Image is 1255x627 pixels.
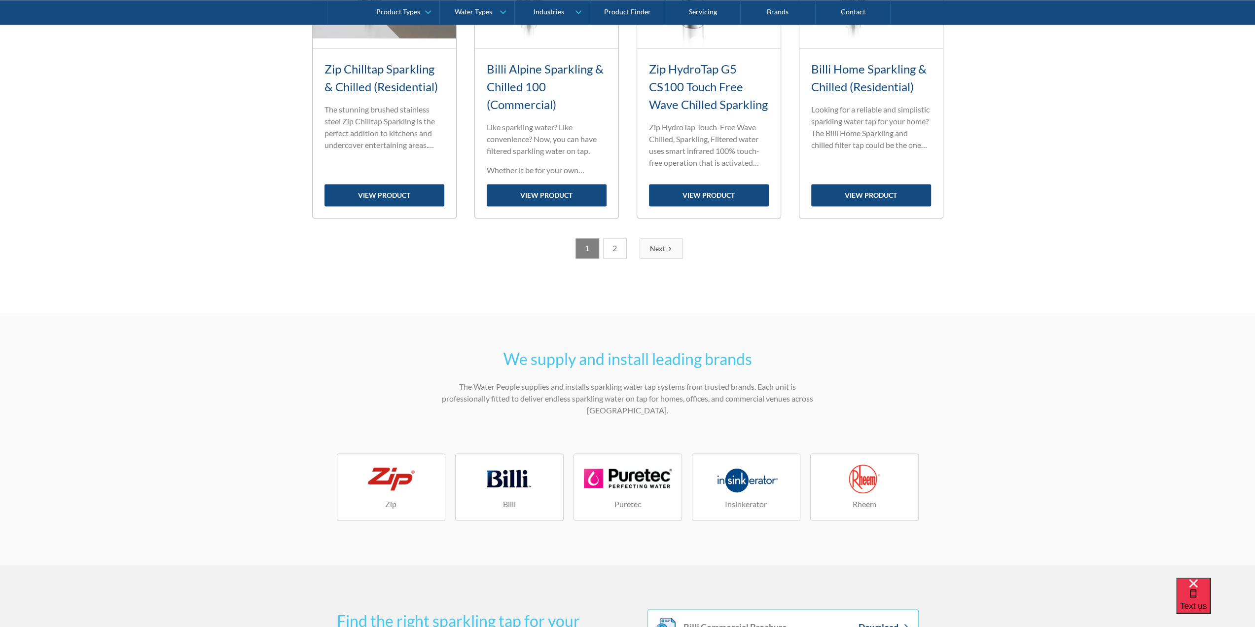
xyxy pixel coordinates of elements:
[811,184,931,206] a: view product
[435,347,820,371] h2: We supply and install leading brands
[811,62,927,94] a: Billi Home Sparkling & Chilled (Residential)
[487,121,607,157] p: Like sparkling water? Like convenience? Now, you can have filtered sparkling water on tap.
[811,104,931,151] p: Looking for a reliable and simplistic sparkling water tap for your home? The Billi Home Sparkling...
[640,238,683,258] a: Next Page
[575,238,599,258] a: 1
[614,498,641,510] h4: Puretec
[603,238,627,258] a: 2
[649,62,768,111] a: Zip HydroTap G5 CS100 Touch Free Wave Chilled Sparkling
[455,8,492,16] div: Water Types
[487,164,607,176] p: Whether it be for your own personal luxury, pleasing your hard working staff or saving money in y...
[376,8,420,16] div: Product Types
[810,453,919,520] a: Rheem
[324,184,444,206] a: view product
[435,381,820,416] p: The Water People supplies and installs sparkling water tap systems from trusted brands. Each unit...
[503,498,516,510] h4: Billi
[649,184,769,206] a: view product
[649,121,769,169] p: Zip HydroTap Touch-Free Wave Chilled, Sparkling, Filtered water uses smart infrared 100% touch-fr...
[725,498,767,510] h4: Insinkerator
[385,498,396,510] h4: Zip
[455,453,564,520] a: Billi
[692,453,800,520] a: Insinkerator
[487,62,604,111] a: Billi Alpine Sparkling & Chilled 100 (Commercial)
[650,243,665,254] div: Next
[534,8,564,16] div: Industries
[312,238,943,258] div: List
[487,184,607,206] a: view product
[853,498,876,510] h4: Rheem
[1176,578,1255,627] iframe: podium webchat widget bubble
[324,104,444,151] p: The stunning brushed stainless steel Zip Chilltap Sparkling is the perfect addition to kitchens a...
[324,62,438,94] a: Zip Chilltap Sparkling & Chilled (Residential)
[337,453,445,520] a: Zip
